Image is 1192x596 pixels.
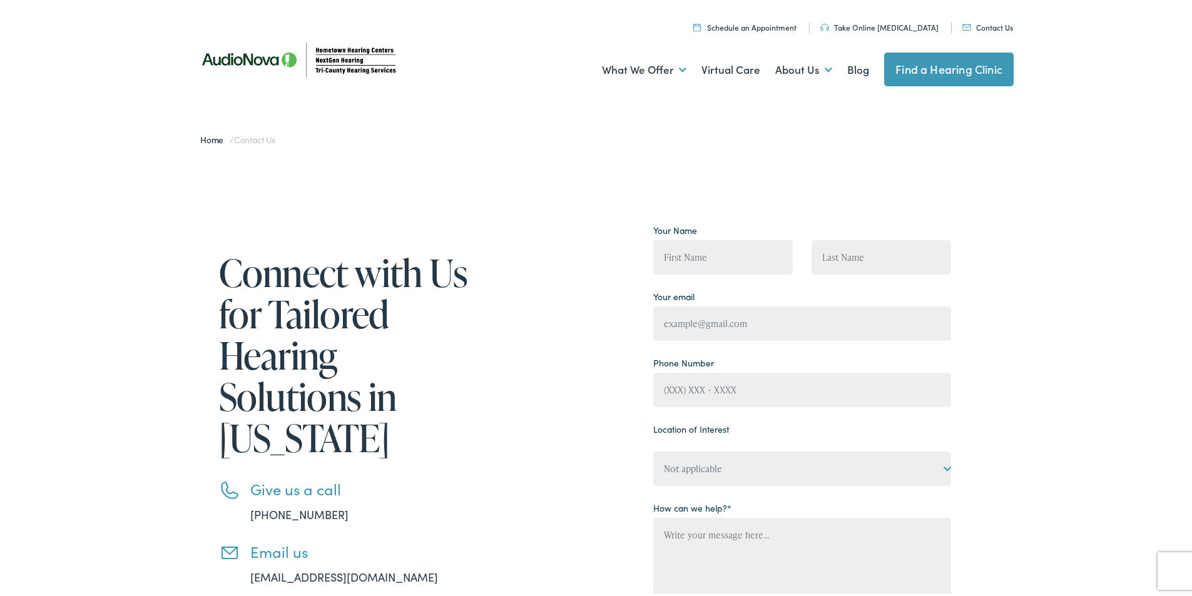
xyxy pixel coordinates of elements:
h1: Connect with Us for Tailored Hearing Solutions in [US_STATE] [219,250,476,456]
input: (XXX) XXX - XXXX [653,370,951,405]
input: example@gmail.com [653,304,951,338]
a: [PHONE_NUMBER] [250,504,349,520]
img: utility icon [693,21,701,29]
a: Blog [847,44,869,91]
input: Last Name [812,238,951,272]
label: Your email [653,288,695,301]
img: utility icon [962,22,971,28]
span: / [200,131,275,143]
input: First Name [653,238,793,272]
a: Virtual Care [701,44,760,91]
img: utility icon [820,21,829,29]
a: Find a Hearing Clinic [884,50,1014,84]
a: Contact Us [962,19,1013,30]
label: Phone Number [653,354,714,367]
span: Contact Us [234,131,275,143]
label: Location of Interest [653,420,729,433]
a: [EMAIL_ADDRESS][DOMAIN_NAME] [250,567,438,582]
label: How can we help? [653,499,731,512]
a: What We Offer [602,44,686,91]
a: Schedule an Appointment [693,19,797,30]
a: About Us [775,44,832,91]
label: Your Name [653,221,697,235]
a: Take Online [MEDICAL_DATA] [820,19,939,30]
h3: Give us a call [250,478,476,496]
h3: Email us [250,540,476,558]
a: Home [200,131,230,143]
